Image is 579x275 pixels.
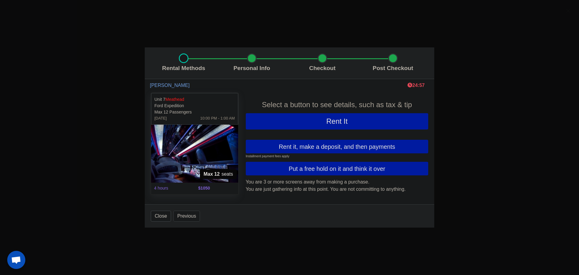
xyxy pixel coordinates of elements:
span: 10:00 PM - 1:00 AM [200,115,235,121]
button: Rent It [246,113,428,130]
span: Put a free hold on it and think it over [289,164,385,173]
b: 24:57 [407,83,425,88]
span: 4 hours [150,181,195,195]
button: Previous [173,211,200,222]
small: Installment payment fees apply [246,154,289,158]
span: seats [200,169,237,179]
span: Meathead [166,97,184,102]
img: 07%2002.jpg [151,125,238,183]
span: Rent It [326,117,348,125]
strong: Max 12 [204,171,220,178]
p: Max 12 Passengers [154,109,235,115]
span: The clock is ticking ⁠— this timer shows how long we'll hold this limo during checkout. If time r... [407,83,425,88]
button: Close [151,211,171,222]
p: Checkout [289,64,355,73]
p: Personal Info [219,64,285,73]
p: Post Checkout [360,64,426,73]
p: Ford Expedition [154,103,235,109]
p: Rental Methods [153,64,214,73]
button: Rent it, make a deposit, and then payments [246,140,428,153]
p: Unit 7 [154,96,235,103]
div: Open chat [7,251,25,269]
p: You are just gathering info at this point. You are not committing to anything. [246,186,428,193]
button: Put a free hold on it and think it over [246,162,428,175]
span: [PERSON_NAME] [150,82,190,88]
div: Select a button to see details, such as tax & tip [246,99,428,110]
p: You are 3 or more screens away from making a purchase. [246,178,428,186]
span: Rent it, make a deposit, and then payments [279,142,395,151]
span: [DATE] [154,115,167,121]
